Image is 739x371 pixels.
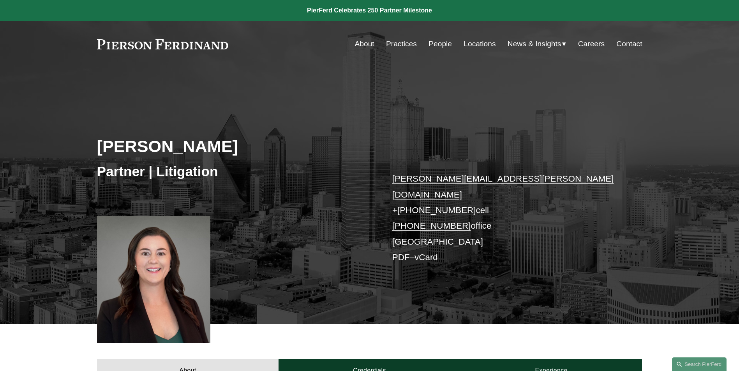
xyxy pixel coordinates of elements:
[464,37,496,51] a: Locations
[397,205,476,215] a: [PHONE_NUMBER]
[414,252,438,262] a: vCard
[429,37,452,51] a: People
[392,174,614,199] a: [PERSON_NAME][EMAIL_ADDRESS][PERSON_NAME][DOMAIN_NAME]
[97,163,370,180] h3: Partner | Litigation
[672,357,727,371] a: Search this site
[355,37,374,51] a: About
[616,37,642,51] a: Contact
[508,37,561,51] span: News & Insights
[508,37,566,51] a: folder dropdown
[392,205,397,215] a: +
[578,37,605,51] a: Careers
[392,171,619,265] p: cell office [GEOGRAPHIC_DATA] –
[392,221,471,231] a: [PHONE_NUMBER]
[392,252,410,262] a: PDF
[97,136,370,156] h2: [PERSON_NAME]
[386,37,417,51] a: Practices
